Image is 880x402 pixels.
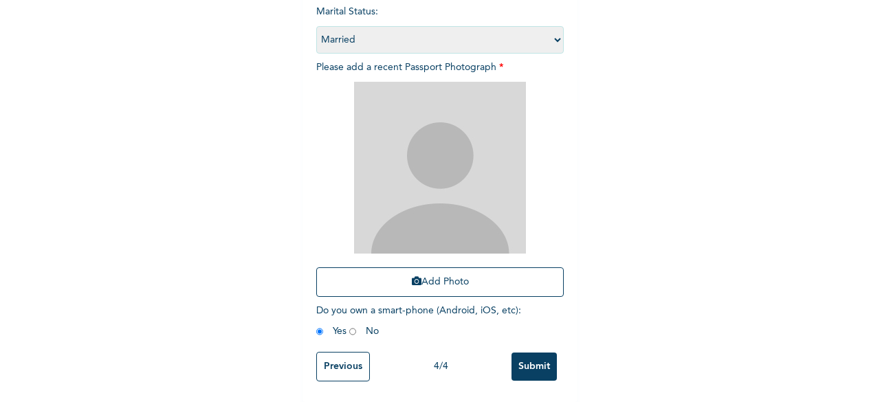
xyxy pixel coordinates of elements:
div: 4 / 4 [370,359,511,374]
span: Please add a recent Passport Photograph [316,63,564,304]
input: Previous [316,352,370,381]
button: Add Photo [316,267,564,297]
span: Do you own a smart-phone (Android, iOS, etc) : Yes No [316,306,521,336]
img: Crop [354,82,526,254]
span: Marital Status : [316,7,564,45]
input: Submit [511,353,557,381]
